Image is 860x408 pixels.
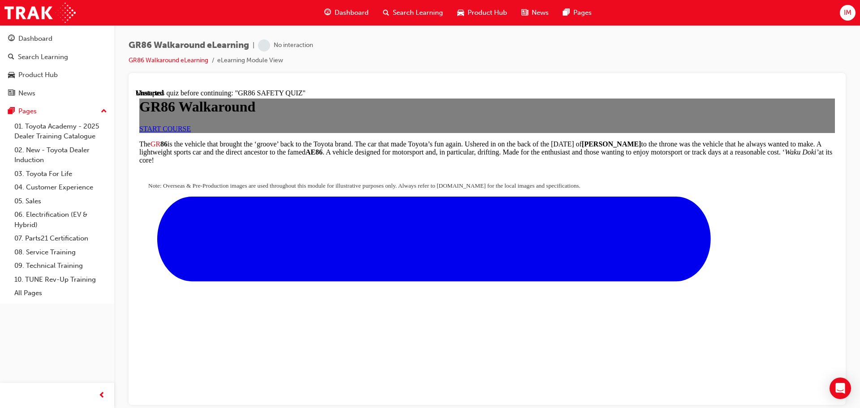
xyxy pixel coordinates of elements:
[468,8,507,18] span: Product Hub
[11,286,111,300] a: All Pages
[11,167,111,181] a: 03. Toyota For Life
[258,39,270,52] span: learningRecordVerb_NONE-icon
[15,51,25,59] span: GR
[217,56,283,66] li: eLearning Module View
[129,40,249,51] span: GR86 Walkaround eLearning
[4,29,111,103] button: DashboardSearch LearningProduct HubNews
[18,34,52,44] div: Dashboard
[11,143,111,167] a: 02. New - Toyota Dealer Induction
[8,35,15,43] span: guage-icon
[11,259,111,273] a: 09. Technical Training
[8,53,14,61] span: search-icon
[8,90,15,98] span: news-icon
[393,8,443,18] span: Search Learning
[25,51,32,59] strong: 86
[11,194,111,208] a: 05. Sales
[4,67,111,83] a: Product Hub
[4,51,15,59] span: The
[18,88,35,99] div: News
[8,107,15,116] span: pages-icon
[11,180,111,194] a: 04. Customer Experience
[521,7,528,18] span: news-icon
[317,4,376,22] a: guage-iconDashboard
[274,41,313,50] div: No interaction
[4,30,111,47] a: Dashboard
[11,208,111,232] a: 06. Electrification (EV & Hybrid)
[573,8,592,18] span: Pages
[11,120,111,143] a: 01. Toyota Academy - 2025 Dealer Training Catalogue
[840,5,856,21] button: IM
[450,4,514,22] a: car-iconProduct Hub
[324,7,331,18] span: guage-icon
[556,4,599,22] a: pages-iconPages
[4,3,76,23] img: Trak
[649,59,683,67] em: Waku Doki’
[376,4,450,22] a: search-iconSearch Learning
[4,49,111,65] a: Search Learning
[532,8,549,18] span: News
[101,106,107,117] span: up-icon
[844,8,851,18] span: IM
[4,9,699,26] h1: GR86 Walkaround
[446,51,505,59] strong: [PERSON_NAME]
[4,85,111,102] a: News
[514,4,556,22] a: news-iconNews
[11,232,111,245] a: 07. Parts21 Certification
[383,7,389,18] span: search-icon
[457,7,464,18] span: car-icon
[18,52,68,62] div: Search Learning
[830,378,851,399] div: Open Intercom Messenger
[18,106,37,116] div: Pages
[4,103,111,120] button: Pages
[13,93,445,100] span: Note: Overseas & Pre-Production images are used throughout this module for illustrative purposes ...
[18,70,58,80] div: Product Hub
[253,40,254,51] span: |
[563,7,570,18] span: pages-icon
[11,273,111,287] a: 10. TUNE Rev-Up Training
[11,245,111,259] a: 08. Service Training
[8,71,15,79] span: car-icon
[4,51,697,75] span: is the vehicle that brought the ‘groove’ back to the Toyota brand. The car that made Toyota’s fun...
[170,59,187,67] strong: AE86
[335,8,369,18] span: Dashboard
[129,56,208,64] a: GR86 Walkaround eLearning
[4,36,55,43] a: START COURSE
[99,390,105,401] span: prev-icon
